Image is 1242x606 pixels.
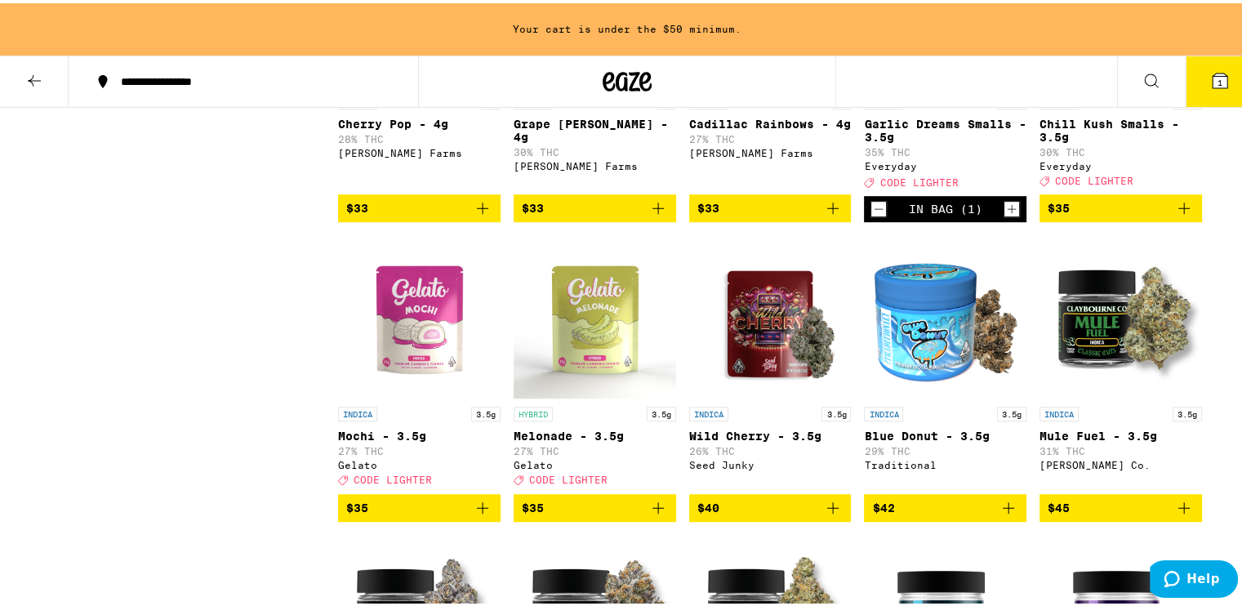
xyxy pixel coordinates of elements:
[514,114,676,140] p: Grape [PERSON_NAME] - 4g
[1055,172,1133,183] span: CODE LIGHTER
[689,191,852,219] button: Add to bag
[522,198,544,212] span: $33
[1150,557,1238,598] iframe: Opens a widget where you can find more information
[514,191,676,219] button: Add to bag
[514,426,676,439] p: Melonade - 3.5g
[338,232,501,490] a: Open page for Mochi - 3.5g from Gelato
[338,403,377,418] p: INDICA
[346,198,368,212] span: $33
[879,174,958,185] span: CODE LIGHTER
[689,232,852,395] img: Seed Junky - Wild Cherry - 3.5g
[354,472,432,483] span: CODE LIGHTER
[1039,114,1202,140] p: Chill Kush Smalls - 3.5g
[1039,232,1202,395] img: Claybourne Co. - Mule Fuel - 3.5g
[864,232,1026,490] a: Open page for Blue Donut - 3.5g from Traditional
[1039,443,1202,453] p: 31% THC
[864,114,1026,140] p: Garlic Dreams Smalls - 3.5g
[1048,198,1070,212] span: $35
[909,199,982,212] div: In Bag (1)
[997,403,1026,418] p: 3.5g
[514,232,676,490] a: Open page for Melonade - 3.5g from Gelato
[338,443,501,453] p: 27% THC
[338,457,501,467] div: Gelato
[1039,232,1202,490] a: Open page for Mule Fuel - 3.5g from Claybourne Co.
[338,232,501,395] img: Gelato - Mochi - 3.5g
[689,232,852,490] a: Open page for Wild Cherry - 3.5g from Seed Junky
[514,232,676,395] img: Gelato - Melonade - 3.5g
[514,403,553,418] p: HYBRID
[647,403,676,418] p: 3.5g
[864,158,1026,168] div: Everyday
[1039,144,1202,154] p: 30% THC
[514,457,676,467] div: Gelato
[689,443,852,453] p: 26% THC
[689,491,852,519] button: Add to bag
[1039,457,1202,467] div: [PERSON_NAME] Co.
[821,403,851,418] p: 3.5g
[338,191,501,219] button: Add to bag
[338,491,501,519] button: Add to bag
[1173,403,1202,418] p: 3.5g
[514,491,676,519] button: Add to bag
[1039,491,1202,519] button: Add to bag
[864,457,1026,467] div: Traditional
[338,131,501,141] p: 28% THC
[514,443,676,453] p: 27% THC
[1039,403,1079,418] p: INDICA
[338,145,501,155] div: [PERSON_NAME] Farms
[514,144,676,154] p: 30% THC
[864,144,1026,154] p: 35% THC
[697,498,719,511] span: $40
[1048,498,1070,511] span: $45
[689,457,852,467] div: Seed Junky
[864,491,1026,519] button: Add to bag
[864,443,1026,453] p: 29% THC
[864,403,903,418] p: INDICA
[1039,191,1202,219] button: Add to bag
[338,114,501,127] p: Cherry Pop - 4g
[864,232,1026,395] img: Traditional - Blue Donut - 3.5g
[522,498,544,511] span: $35
[872,498,894,511] span: $42
[471,403,501,418] p: 3.5g
[338,426,501,439] p: Mochi - 3.5g
[529,472,608,483] span: CODE LIGHTER
[689,114,852,127] p: Cadillac Rainbows - 4g
[689,426,852,439] p: Wild Cherry - 3.5g
[1218,74,1222,84] span: 1
[689,131,852,141] p: 27% THC
[697,198,719,212] span: $33
[514,158,676,168] div: [PERSON_NAME] Farms
[346,498,368,511] span: $35
[1004,198,1020,214] button: Increment
[1039,158,1202,168] div: Everyday
[870,198,887,214] button: Decrement
[689,145,852,155] div: [PERSON_NAME] Farms
[1039,426,1202,439] p: Mule Fuel - 3.5g
[864,426,1026,439] p: Blue Donut - 3.5g
[689,403,728,418] p: INDICA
